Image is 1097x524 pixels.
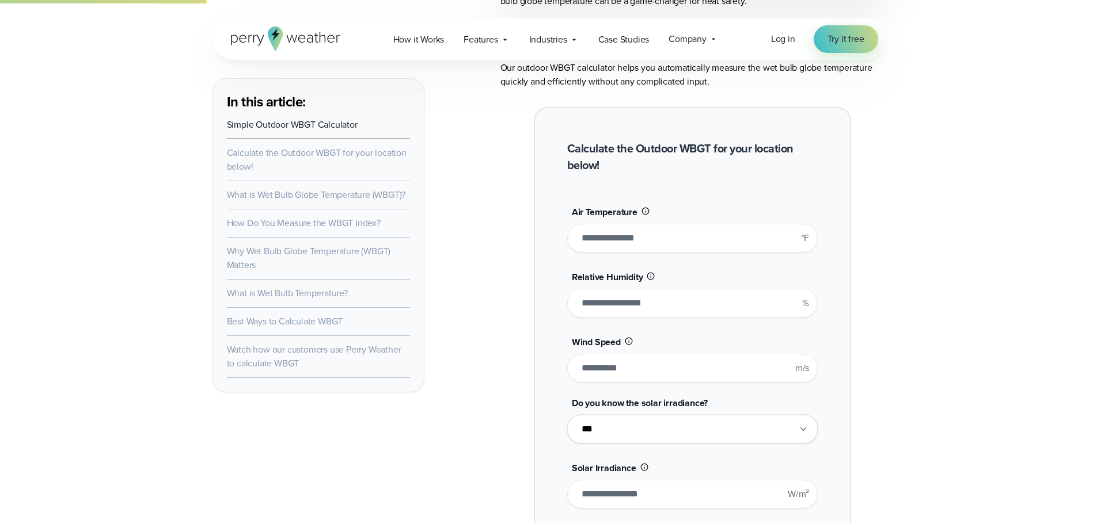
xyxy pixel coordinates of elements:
a: What is Wet Bulb Temperature? [227,286,348,300]
a: How it Works [384,28,454,51]
a: Best Ways to Calculate WBGT [227,315,343,328]
span: Do you know the solar irradiance? [572,396,708,410]
span: Wind Speed [572,335,621,349]
a: How Do You Measure the WBGT Index? [227,216,381,230]
span: Industries [529,33,567,47]
span: Log in [771,32,795,45]
a: Why Wet Bulb Globe Temperature (WBGT) Matters [227,244,391,271]
a: Log in [771,32,795,46]
span: Try it free [828,32,864,46]
span: Company [669,32,707,46]
span: Solar Irradiance [572,461,636,475]
span: Case Studies [598,33,650,47]
a: What is Wet Bulb Globe Temperature (WBGT)? [227,188,406,201]
span: Relative Humidity [572,270,643,284]
a: Try it free [814,25,878,53]
span: Air Temperature [572,205,637,219]
a: Watch how our customers use Perry Weather to calculate WBGT [227,343,401,370]
span: Features [464,33,498,47]
p: Our outdoor WBGT calculator helps you automatically measure the wet bulb globe temperature quickl... [500,61,885,89]
a: Simple Outdoor WBGT Calculator [227,118,358,131]
a: Calculate the Outdoor WBGT for your location below! [227,146,407,173]
span: How it Works [393,33,445,47]
h3: In this article: [227,93,410,111]
h2: Calculate the Outdoor WBGT for your location below! [567,140,818,174]
a: Case Studies [589,28,659,51]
